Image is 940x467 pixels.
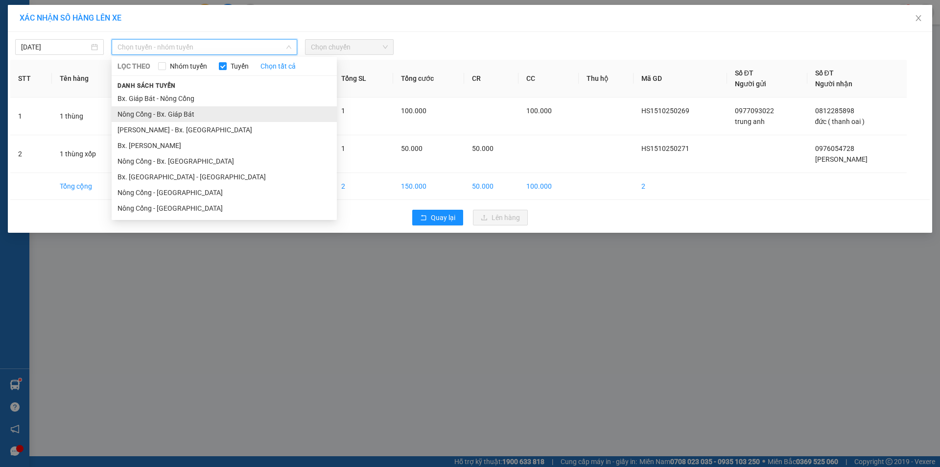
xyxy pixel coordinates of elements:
[634,60,727,98] th: Mã GD
[473,210,528,225] button: uploadLên hàng
[52,173,128,200] td: Tổng cộng
[735,107,774,115] span: 0977093022
[341,145,345,152] span: 1
[472,145,493,152] span: 50.000
[401,145,423,152] span: 50.000
[393,60,464,98] th: Tổng cước
[5,28,26,63] img: logo
[39,54,92,75] strong: PHIẾU BIÊN NHẬN
[227,61,253,72] span: Tuyến
[815,80,852,88] span: Người nhận
[112,91,337,106] li: Bx. Giáp Bát - Nông Cống
[48,42,80,52] span: SĐT XE
[431,212,455,223] span: Quay lại
[641,107,689,115] span: HS1510250269
[815,107,854,115] span: 0812285898
[735,118,765,125] span: trung anh
[420,214,427,222] span: rollback
[10,135,52,173] td: 2
[393,173,464,200] td: 150.000
[464,173,518,200] td: 50.000
[815,69,834,77] span: Số ĐT
[905,5,932,32] button: Close
[112,122,337,138] li: [PERSON_NAME] - Bx. [GEOGRAPHIC_DATA]
[464,60,518,98] th: CR
[166,61,211,72] span: Nhóm tuyến
[915,14,922,22] span: close
[518,173,579,200] td: 100.000
[112,81,182,90] span: Danh sách tuyến
[117,40,291,54] span: Chọn tuyến - nhóm tuyến
[52,98,128,135] td: 1 thùng
[641,145,689,152] span: HS1510250271
[634,173,727,200] td: 2
[10,98,52,135] td: 1
[260,61,296,72] a: Chọn tất cả
[112,200,337,216] li: Nông Cống - [GEOGRAPHIC_DATA]
[112,106,337,122] li: Nông Cống - Bx. Giáp Bát
[311,40,388,54] span: Chọn chuyến
[518,60,579,98] th: CC
[112,169,337,185] li: Bx. [GEOGRAPHIC_DATA] - [GEOGRAPHIC_DATA]
[21,42,89,52] input: 15/10/2025
[32,8,99,40] strong: CHUYỂN PHÁT NHANH ĐÔNG LÝ
[815,118,865,125] span: đức ( thanh oai )
[112,153,337,169] li: Nông Cống - Bx. [GEOGRAPHIC_DATA]
[10,60,52,98] th: STT
[112,138,337,153] li: Bx. [PERSON_NAME]
[52,60,128,98] th: Tên hàng
[20,13,121,23] span: XÁC NHẬN SỐ HÀNG LÊN XE
[333,60,393,98] th: Tổng SL
[815,145,854,152] span: 0976054728
[579,60,634,98] th: Thu hộ
[333,173,393,200] td: 2
[815,155,868,163] span: [PERSON_NAME]
[735,69,753,77] span: Số ĐT
[117,61,150,72] span: LỌC THEO
[412,210,463,225] button: rollbackQuay lại
[341,107,345,115] span: 1
[112,185,337,200] li: Nông Cống - [GEOGRAPHIC_DATA]
[401,107,426,115] span: 100.000
[286,44,292,50] span: down
[735,80,766,88] span: Người gửi
[52,135,128,173] td: 1 thùng xốp
[104,40,162,50] span: HS1510250271
[526,107,552,115] span: 100.000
